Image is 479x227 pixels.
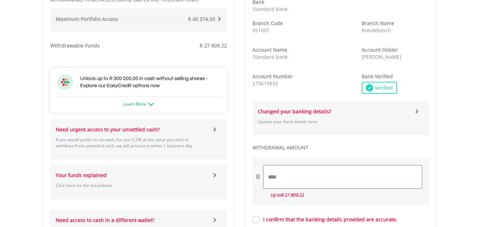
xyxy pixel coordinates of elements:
strong: Account Holder [362,46,398,53]
strong: Account Name [252,46,287,53]
img: ec-flower.svg [57,74,73,90]
span: 051001 [252,27,269,34]
div: R [256,172,260,182]
h3: Unlock up to R 300 000.00 in cash without selling shares - Explore our EasyCredit options now [80,75,220,89]
span: Verified [373,84,393,91]
p: If you would prefer to not wait. For just 0.2% of the value you wish to withdraw from unsettled c... [56,137,207,149]
strong: Need access to cash in a different wallet? [56,217,154,223]
span: R 27 809.22 [200,42,227,49]
span: Standard bank [252,53,288,60]
span: R 40 374.50 [188,16,215,22]
strong: Account Number [252,73,293,80]
strong: Need urgent access to your unsettled cash? [56,126,160,133]
strong: Branch Name [362,20,394,27]
p: Click here for the breakdown [56,182,207,188]
span: Rondebosch [362,27,391,34]
strong: Changed your banking details? [258,108,331,115]
strong: Branch Code [252,20,283,27]
span: Standard Bank [252,6,288,12]
i: Up to [270,192,304,198]
span: 270619933 [252,80,278,87]
strong: Your funds explained [56,172,107,178]
strong: Maximum Portfolio Access [56,16,118,22]
span: [PERSON_NAME] [362,53,401,60]
strong: Withdrawable Funds [50,42,100,49]
a: Learn More [123,101,154,107]
p: Update your bank details here. [258,119,409,125]
strong: Bank Verified [362,73,393,80]
label: WITHDRAWAL AMOUNT [252,144,429,151]
span: R 27 809.22 [281,192,304,198]
img: ec-arrow-down.png [148,103,154,106]
label: I confirm that the banking details provided are accurate. [260,216,397,223]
